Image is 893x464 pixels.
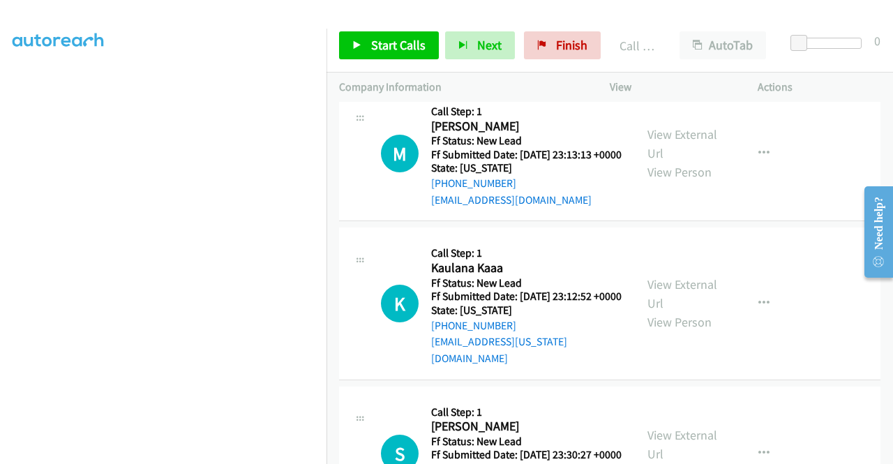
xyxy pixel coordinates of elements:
h1: M [381,135,419,172]
h5: Ff Status: New Lead [431,435,622,449]
a: [PHONE_NUMBER] [431,319,516,332]
div: Delay between calls (in seconds) [797,38,862,49]
h5: Call Step: 1 [431,105,622,119]
h5: Ff Status: New Lead [431,134,622,148]
button: AutoTab [680,31,766,59]
a: Finish [524,31,601,59]
h2: Kaulana Kaaa [431,260,617,276]
span: Start Calls [371,37,426,53]
h5: Ff Submitted Date: [DATE] 23:30:27 +0000 [431,448,622,462]
h5: Ff Submitted Date: [DATE] 23:13:13 +0000 [431,148,622,162]
a: [PHONE_NUMBER] [431,177,516,190]
p: Actions [758,79,880,96]
div: 0 [874,31,880,50]
h5: Call Step: 1 [431,246,622,260]
button: Next [445,31,515,59]
iframe: Resource Center [853,177,893,287]
span: Finish [556,37,587,53]
h5: State: [US_STATE] [431,161,622,175]
h2: [PERSON_NAME] [431,119,617,135]
h5: State: [US_STATE] [431,304,622,317]
h2: [PERSON_NAME] [431,419,622,435]
span: Next [477,37,502,53]
h1: K [381,285,419,322]
a: View External Url [647,427,717,462]
h5: Ff Status: New Lead [431,276,622,290]
a: View Person [647,314,712,330]
a: [EMAIL_ADDRESS][US_STATE][DOMAIN_NAME] [431,335,567,365]
p: View [610,79,733,96]
h5: Ff Submitted Date: [DATE] 23:12:52 +0000 [431,290,622,304]
div: The call is yet to be attempted [381,285,419,322]
a: View External Url [647,276,717,311]
p: Call Completed [620,36,654,55]
div: The call is yet to be attempted [381,135,419,172]
a: Start Calls [339,31,439,59]
p: Company Information [339,79,585,96]
h5: Call Step: 1 [431,405,622,419]
a: [EMAIL_ADDRESS][DOMAIN_NAME] [431,193,592,207]
a: View External Url [647,126,717,161]
a: View Person [647,164,712,180]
